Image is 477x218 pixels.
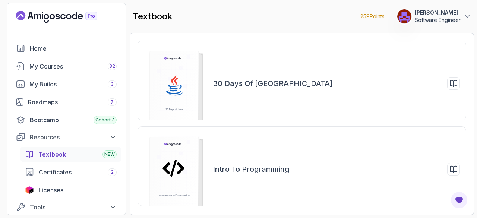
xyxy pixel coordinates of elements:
div: My Courses [29,62,117,71]
a: textbook [20,147,121,162]
a: bootcamp [12,113,121,127]
span: 32 [109,63,115,69]
a: roadmaps [12,95,121,110]
h2: 30 Days of [GEOGRAPHIC_DATA] [213,78,332,89]
div: Resources [30,133,117,142]
img: user profile image [397,9,411,23]
button: Resources [12,130,121,144]
a: certificates [20,165,121,180]
button: Open Feedback Button [450,191,468,209]
span: 2 [111,169,114,175]
h2: Intro to Programming [213,164,289,174]
span: 3 [111,81,114,87]
a: licenses [20,183,121,198]
img: jetbrains icon [25,186,34,194]
a: Landing page [16,11,114,23]
a: Intro to Programming [138,126,466,206]
button: Tools [12,200,121,214]
span: Certificates [39,168,72,177]
a: courses [12,59,121,74]
button: user profile image[PERSON_NAME]Software Engineer [397,9,471,24]
a: builds [12,77,121,92]
span: Cohort 3 [95,117,115,123]
p: 259 Points [360,13,385,20]
p: [PERSON_NAME] [415,9,461,16]
p: Software Engineer [415,16,461,24]
div: Tools [30,203,117,212]
div: Bootcamp [30,116,117,124]
div: Home [30,44,117,53]
div: Roadmaps [28,98,117,107]
a: 30 Days of [GEOGRAPHIC_DATA] [138,41,466,120]
span: NEW [104,151,115,157]
span: 7 [111,99,114,105]
span: Licenses [38,186,63,195]
a: home [12,41,121,56]
h2: textbook [133,10,173,22]
div: My Builds [29,80,117,89]
span: Textbook [38,150,66,159]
